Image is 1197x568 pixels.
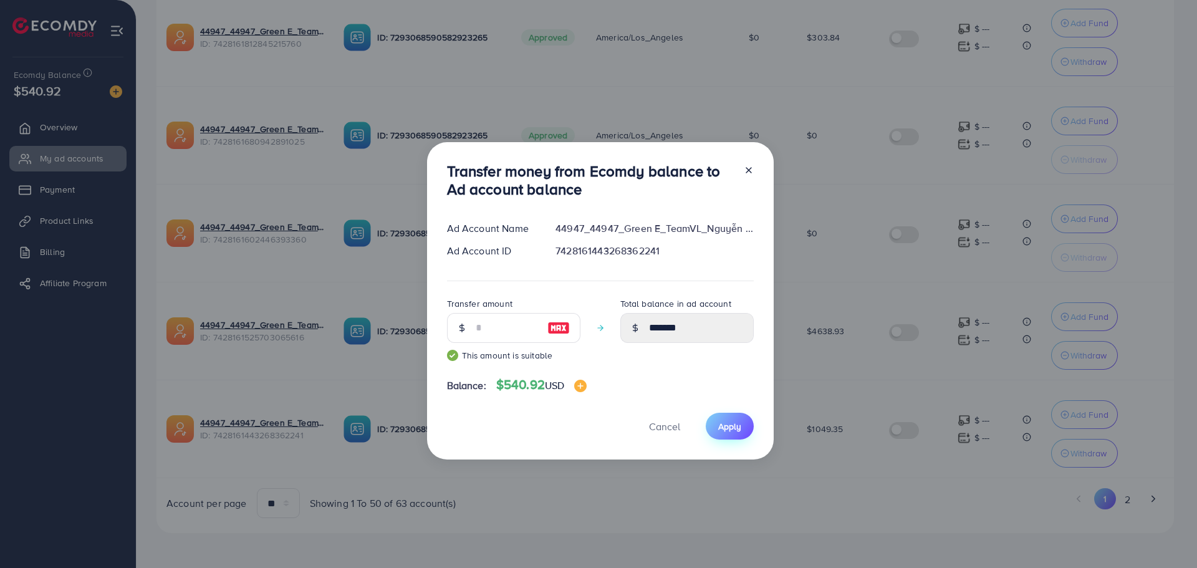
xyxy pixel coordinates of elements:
h3: Transfer money from Ecomdy balance to Ad account balance [447,162,734,198]
div: Ad Account ID [437,244,546,258]
button: Cancel [633,413,696,440]
label: Total balance in ad account [620,297,731,310]
img: image [547,320,570,335]
img: image [574,380,587,392]
span: Apply [718,420,741,433]
img: guide [447,350,458,361]
button: Apply [706,413,754,440]
span: Cancel [649,420,680,433]
small: This amount is suitable [447,349,580,362]
div: 7428161443268362241 [546,244,763,258]
div: Ad Account Name [437,221,546,236]
label: Transfer amount [447,297,512,310]
h4: $540.92 [496,377,587,393]
span: Balance: [447,378,486,393]
div: 44947_44947_Green E_TeamVL_Nguyễn Thị Thu Nhung_1729503624062 [546,221,763,236]
span: USD [545,378,564,392]
iframe: Chat [1144,512,1188,559]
